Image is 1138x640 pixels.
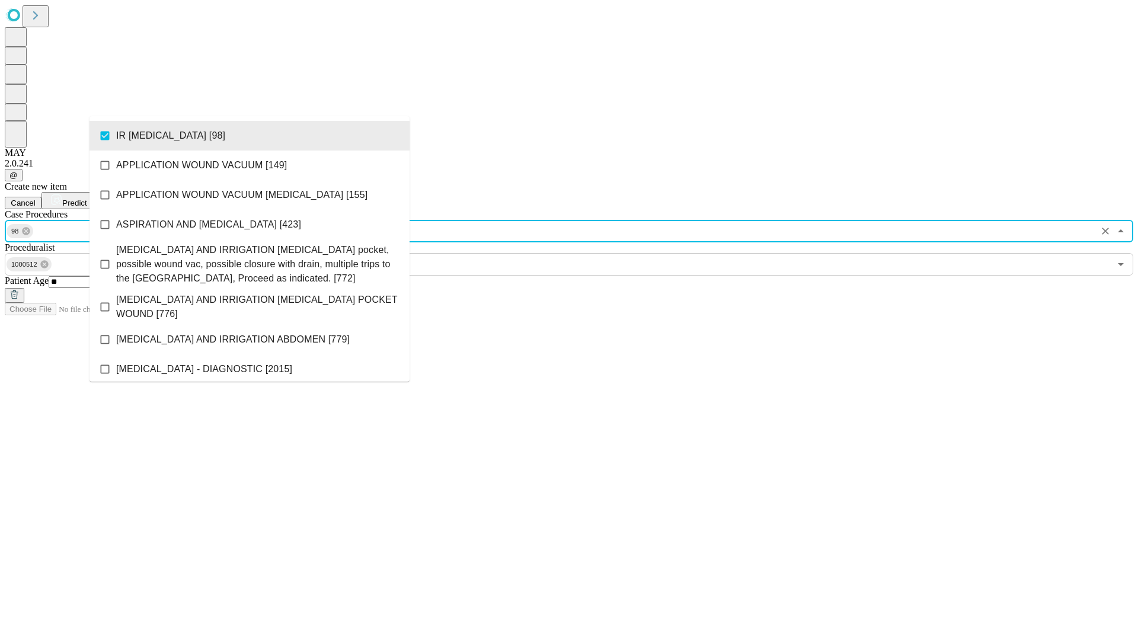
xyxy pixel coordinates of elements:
[11,199,36,207] span: Cancel
[62,199,87,207] span: Predict
[5,158,1133,169] div: 2.0.241
[7,257,52,271] div: 1000512
[1113,256,1129,273] button: Open
[7,224,33,238] div: 98
[7,225,24,238] span: 98
[5,181,67,191] span: Create new item
[116,217,301,232] span: ASPIRATION AND [MEDICAL_DATA] [423]
[41,192,96,209] button: Predict
[116,129,225,143] span: IR [MEDICAL_DATA] [98]
[9,171,18,180] span: @
[116,188,367,202] span: APPLICATION WOUND VACUUM [MEDICAL_DATA] [155]
[5,209,68,219] span: Scheduled Procedure
[5,242,55,252] span: Proceduralist
[116,243,400,286] span: [MEDICAL_DATA] AND IRRIGATION [MEDICAL_DATA] pocket, possible wound vac, possible closure with dr...
[1097,223,1114,239] button: Clear
[1113,223,1129,239] button: Close
[116,293,400,321] span: [MEDICAL_DATA] AND IRRIGATION [MEDICAL_DATA] POCKET WOUND [776]
[116,332,350,347] span: [MEDICAL_DATA] AND IRRIGATION ABDOMEN [779]
[5,276,49,286] span: Patient Age
[116,362,292,376] span: [MEDICAL_DATA] - DIAGNOSTIC [2015]
[116,158,287,172] span: APPLICATION WOUND VACUUM [149]
[5,169,23,181] button: @
[5,197,41,209] button: Cancel
[7,258,42,271] span: 1000512
[5,148,1133,158] div: MAY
